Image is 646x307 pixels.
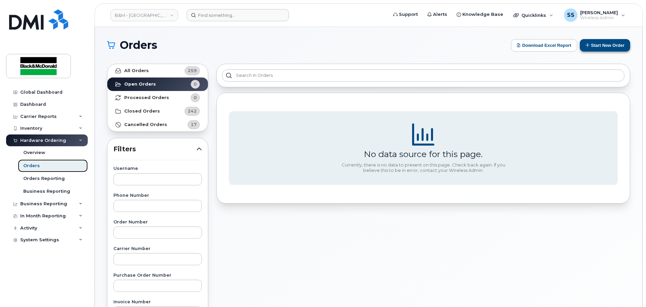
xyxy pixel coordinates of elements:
[188,67,197,74] span: 259
[339,162,508,173] div: Currently, there is no data to present on this page. Check back again. If you believe this to be ...
[124,109,160,114] strong: Closed Orders
[113,273,202,278] label: Purchase Order Number
[113,247,202,251] label: Carrier Number
[120,40,157,50] span: Orders
[511,39,577,52] button: Download Excel Report
[222,69,624,82] input: Search in orders
[113,166,202,171] label: Username
[124,68,149,73] strong: All Orders
[194,94,197,101] span: 0
[191,121,197,128] span: 17
[124,122,167,127] strong: Cancelled Orders
[107,78,208,91] a: Open Orders0
[107,91,208,104] a: Processed Orders0
[124,82,156,87] strong: Open Orders
[188,108,197,114] span: 242
[364,149,483,159] div: No data source for this page.
[113,220,202,224] label: Order Number
[113,193,202,198] label: Phone Number
[107,118,208,131] a: Cancelled Orders17
[124,95,169,100] strong: Processed Orders
[113,300,202,304] label: Invoice Number
[580,39,630,52] button: Start New Order
[107,104,208,118] a: Closed Orders242
[113,144,196,154] span: Filters
[107,64,208,78] a: All Orders259
[194,81,197,87] span: 0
